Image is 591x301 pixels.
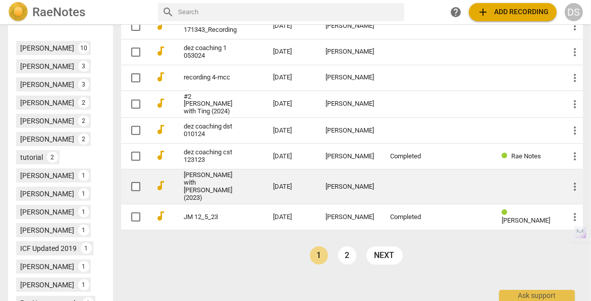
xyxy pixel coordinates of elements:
[184,45,237,60] a: dez coaching 1 053024
[569,46,581,58] span: more_vert
[20,79,74,90] div: [PERSON_NAME]
[78,115,89,126] div: 2
[78,170,89,181] div: 1
[477,6,549,18] span: Add recording
[511,152,541,160] span: Rae Notes
[178,4,400,20] input: Search
[81,243,92,254] div: 1
[154,123,167,136] span: audiotrack
[20,262,74,272] div: [PERSON_NAME]
[154,149,167,161] span: audiotrack
[47,152,58,163] div: 2
[20,280,74,290] div: [PERSON_NAME]
[569,211,581,223] span: more_vert
[184,149,237,164] a: dez coaching cst 123123
[20,134,74,144] div: [PERSON_NAME]
[8,2,28,22] img: Logo
[8,2,150,22] a: LogoRaeNotes
[162,6,174,18] span: search
[265,91,317,118] td: [DATE]
[184,19,237,34] a: GMT20240531-171343_Recording
[20,207,74,217] div: [PERSON_NAME]
[78,225,89,236] div: 1
[154,71,167,83] span: audiotrack
[265,39,317,65] td: [DATE]
[326,74,374,81] div: [PERSON_NAME]
[265,65,317,91] td: [DATE]
[569,181,581,193] span: more_vert
[326,153,374,160] div: [PERSON_NAME]
[20,225,74,235] div: [PERSON_NAME]
[326,127,374,135] div: [PERSON_NAME]
[154,97,167,109] span: audiotrack
[78,61,89,72] div: 3
[447,3,465,21] a: Help
[390,213,434,221] div: Completed
[20,243,77,253] div: ICF Updated 2019
[78,79,89,90] div: 3
[154,180,167,192] span: audiotrack
[20,116,74,126] div: [PERSON_NAME]
[265,204,317,230] td: [DATE]
[78,97,89,108] div: 2
[265,13,317,39] td: [DATE]
[477,6,489,18] span: add
[569,20,581,32] span: more_vert
[184,93,237,116] a: #2 [PERSON_NAME] with Ting (2024)
[502,209,511,217] span: Review status: completed
[569,150,581,162] span: more_vert
[78,279,89,290] div: 1
[184,213,237,221] a: JM 12_5_23
[78,261,89,272] div: 1
[569,72,581,84] span: more_vert
[569,124,581,137] span: more_vert
[338,246,356,265] a: Page 2
[20,43,74,53] div: [PERSON_NAME]
[366,246,403,265] a: next
[499,290,575,301] div: Ask support
[154,19,167,31] span: audiotrack
[184,74,237,81] a: recording 4-mcc
[326,48,374,56] div: [PERSON_NAME]
[450,6,462,18] span: help
[310,246,328,265] a: Page 1 is your current page
[569,98,581,110] span: more_vert
[265,169,317,204] td: [DATE]
[265,118,317,144] td: [DATE]
[326,22,374,30] div: [PERSON_NAME]
[20,152,43,162] div: tutorial
[154,210,167,222] span: audiotrack
[326,100,374,108] div: [PERSON_NAME]
[326,183,374,191] div: [PERSON_NAME]
[20,170,74,181] div: [PERSON_NAME]
[184,171,237,202] a: [PERSON_NAME] with [PERSON_NAME] (2023)
[154,45,167,57] span: audiotrack
[20,189,74,199] div: [PERSON_NAME]
[78,134,89,145] div: 2
[265,144,317,169] td: [DATE]
[78,206,89,218] div: 1
[32,5,85,19] h2: RaeNotes
[78,188,89,199] div: 1
[469,3,557,21] button: Upload
[184,123,237,138] a: dez coaching dst 010124
[78,42,89,54] div: 10
[20,98,74,108] div: [PERSON_NAME]
[565,3,583,21] button: DS
[502,152,511,160] span: Review status: completed
[326,213,374,221] div: [PERSON_NAME]
[20,61,74,71] div: [PERSON_NAME]
[502,217,550,224] span: [PERSON_NAME]
[390,153,434,160] div: Completed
